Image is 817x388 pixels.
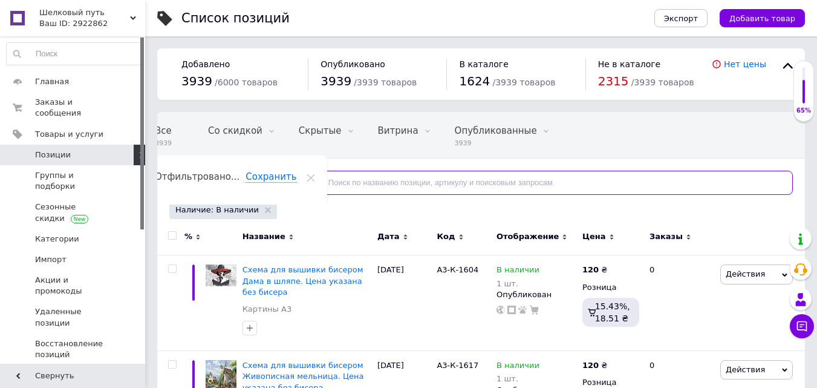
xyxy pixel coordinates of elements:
[582,265,607,275] div: ₴
[208,125,262,136] span: Со скидкой
[437,265,478,274] span: А3-К-1604
[246,171,296,183] span: Сохранить
[437,361,478,370] span: А3-К-1617
[726,269,765,278] span: Действия
[631,77,694,87] span: / 3939 товаров
[726,365,765,374] span: Действия
[496,289,576,300] div: Опубликован
[35,97,112,119] span: Заказы и сообщения
[181,59,230,69] span: Добавлено
[181,12,290,25] div: Список позиций
[649,231,683,242] span: Заказы
[582,361,599,370] b: 120
[496,231,559,242] span: Отображение
[459,59,508,69] span: В каталоге
[242,304,292,315] a: Картины А3
[35,254,67,265] span: Импорт
[39,7,130,18] span: Шелковый путь
[242,231,285,242] span: Название
[354,77,417,87] span: / 3939 товаров
[582,282,639,293] div: Розница
[35,76,69,87] span: Главная
[175,205,259,215] span: Наличие: В наличии
[455,139,537,148] span: 3939
[437,231,455,242] span: Код
[321,74,351,88] span: 3939
[374,255,434,351] div: [DATE]
[664,14,698,23] span: Экспорт
[35,234,79,245] span: Категории
[321,59,385,69] span: Опубликовано
[299,125,342,136] span: Скрытые
[35,275,112,297] span: Акции и промокоды
[39,18,145,29] div: Ваш ID: 2922862
[455,125,537,136] span: Опубликованные
[35,338,112,360] span: Восстановление позиций
[215,77,278,87] span: / 6000 товаров
[724,59,766,69] a: Нет цены
[242,265,363,296] a: Схема для вышивки бисером Дама в шляпе. Цена указана без бисера
[582,360,607,371] div: ₴
[496,279,539,288] div: 1 шт.
[7,43,142,65] input: Поиск
[378,125,418,136] span: Витрина
[35,150,71,160] span: Позиции
[35,170,112,192] span: Группы и подборки
[181,74,212,88] span: 3939
[35,306,112,328] span: Удаленные позиции
[582,231,606,242] span: Цена
[496,361,539,373] span: В наличии
[184,231,192,242] span: %
[35,202,112,223] span: Сезонные скидки
[595,301,630,323] span: 15.43%, 18.51 ₴
[598,59,661,69] span: Не в каталоге
[496,265,539,278] span: В наличии
[790,314,814,338] button: Чат с покупателем
[492,77,555,87] span: / 3939 товаров
[582,377,639,388] div: Розница
[496,374,539,383] div: 1 шт.
[642,255,717,351] div: 0
[598,74,629,88] span: 2315
[377,231,400,242] span: Дата
[155,125,172,136] span: Все
[654,9,708,27] button: Экспорт
[155,171,239,182] span: Отфильтровано...
[459,74,490,88] span: 1624
[35,129,103,140] span: Товары и услуги
[729,14,795,23] span: Добавить товар
[794,107,813,115] div: 65%
[206,265,236,286] img: Схема для вышивки бисером Дама в шляпе. Цена указана без бисера
[720,9,805,27] button: Добавить товар
[155,139,172,148] span: 3939
[582,265,599,274] b: 120
[307,171,793,195] input: Поиск по названию позиции, артикулу и поисковым запросам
